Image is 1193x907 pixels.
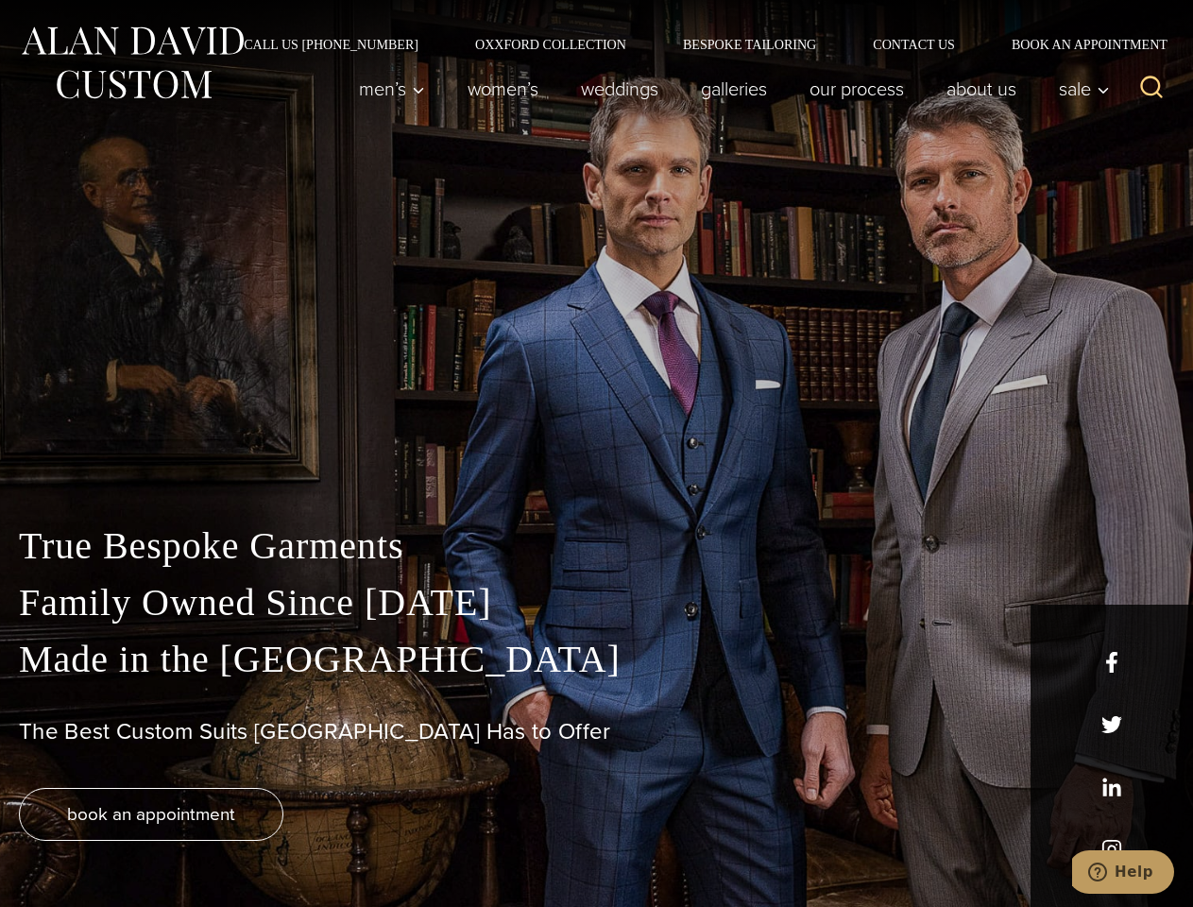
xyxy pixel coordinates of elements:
a: Oxxford Collection [447,38,655,51]
a: weddings [560,70,680,108]
a: Our Process [789,70,926,108]
a: About Us [926,70,1038,108]
p: True Bespoke Garments Family Owned Since [DATE] Made in the [GEOGRAPHIC_DATA] [19,518,1174,688]
a: Women’s [447,70,560,108]
a: Bespoke Tailoring [655,38,844,51]
img: Alan David Custom [19,21,246,105]
a: Contact Us [844,38,983,51]
span: book an appointment [67,800,235,828]
button: Sale sub menu toggle [1038,70,1120,108]
a: Book an Appointment [983,38,1174,51]
a: Call Us [PHONE_NUMBER] [215,38,447,51]
nav: Primary Navigation [338,70,1120,108]
nav: Secondary Navigation [215,38,1174,51]
button: Men’s sub menu toggle [338,70,447,108]
button: View Search Form [1129,66,1174,111]
h1: The Best Custom Suits [GEOGRAPHIC_DATA] Has to Offer [19,718,1174,745]
a: book an appointment [19,788,283,841]
a: Galleries [680,70,789,108]
iframe: Opens a widget where you can chat to one of our agents [1072,850,1174,898]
